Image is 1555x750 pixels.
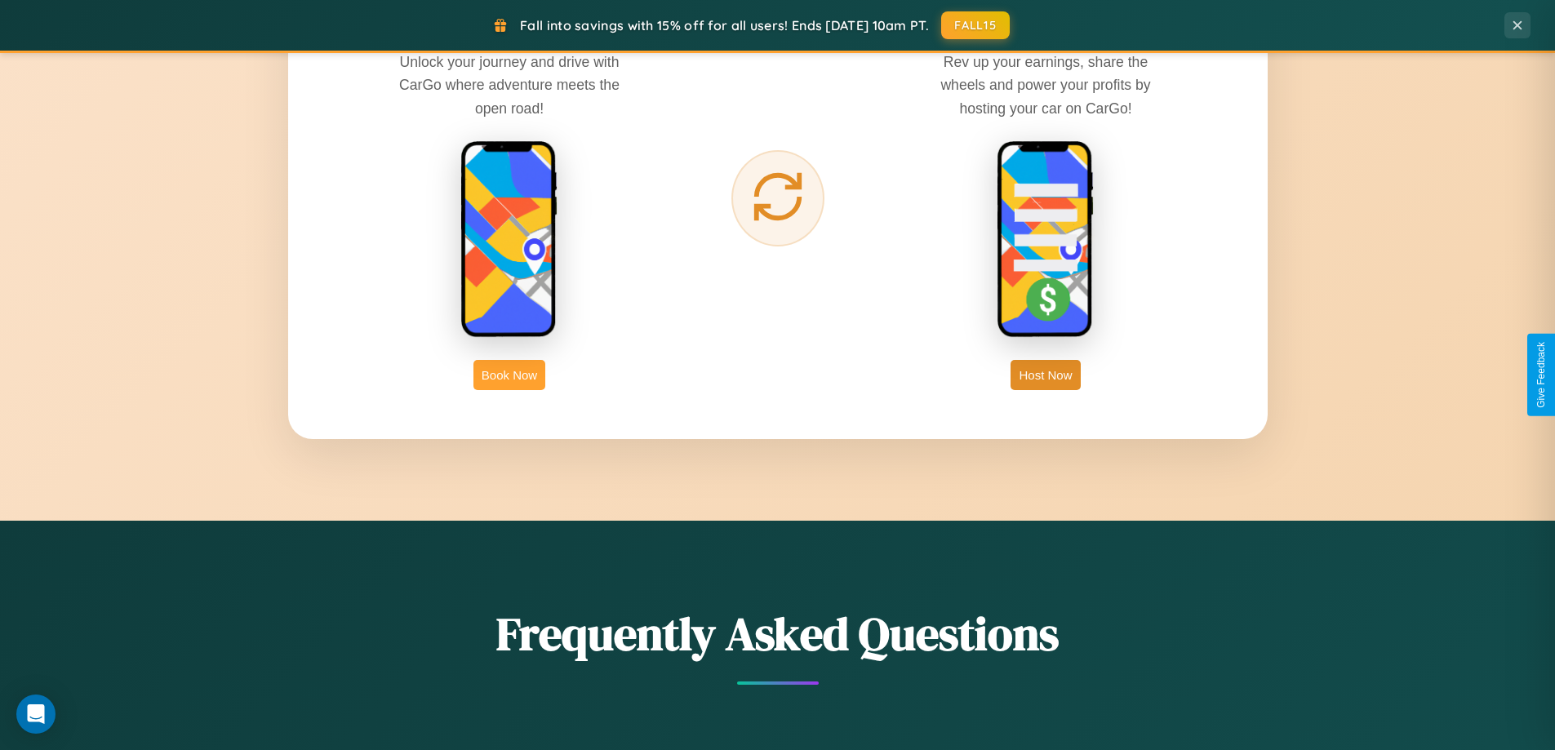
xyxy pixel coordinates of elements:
p: Unlock your journey and drive with CarGo where adventure meets the open road! [387,51,632,119]
p: Rev up your earnings, share the wheels and power your profits by hosting your car on CarGo! [923,51,1168,119]
button: Host Now [1011,360,1080,390]
div: Give Feedback [1535,342,1547,408]
button: FALL15 [941,11,1010,39]
img: rent phone [460,140,558,339]
img: host phone [997,140,1095,339]
div: Open Intercom Messenger [16,695,56,734]
h2: Frequently Asked Questions [288,602,1268,665]
button: Book Now [473,360,545,390]
span: Fall into savings with 15% off for all users! Ends [DATE] 10am PT. [520,17,929,33]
